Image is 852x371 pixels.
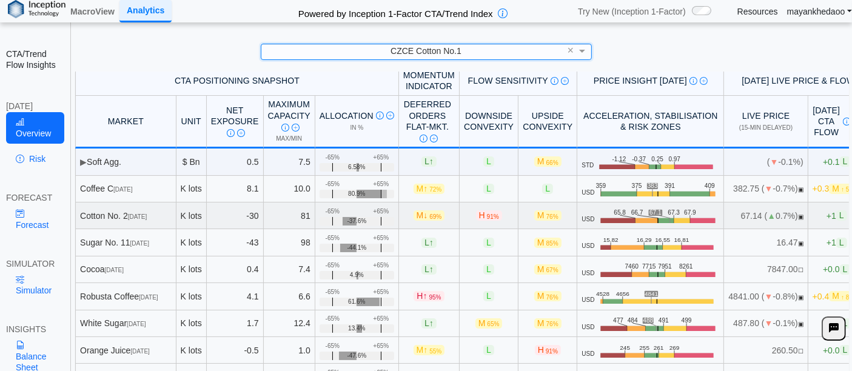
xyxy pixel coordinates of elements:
td: K lots [176,176,207,202]
span: ↑ [429,318,434,328]
text: 409 [705,182,715,189]
span: +1 [827,210,847,221]
td: 1.0 [264,337,315,364]
text: 0.25 [653,156,665,162]
td: 4.1 [207,283,264,310]
span: M [414,345,445,355]
span: +0.0 [823,345,850,355]
div: +65% [373,235,389,242]
span: L [542,184,553,194]
div: FORECAST [6,192,64,203]
span: L [483,264,494,275]
span: [DATE] [128,213,147,220]
span: ↑ [429,264,434,274]
text: 255 [640,344,650,351]
span: OPEN: Market session is currently open. [798,213,803,220]
span: 61.6% [348,298,365,306]
span: L [836,210,847,221]
text: 375 [632,182,642,189]
text: 7715 [642,263,656,270]
span: M [534,264,562,275]
span: M [475,318,503,329]
div: Cocoa [80,264,172,275]
text: 261 [654,344,665,351]
img: Read More [292,124,300,132]
img: Info [281,124,289,132]
span: ▼ [765,184,773,193]
div: SIMULATOR [6,258,64,269]
span: 4.9% [350,272,364,279]
span: ↑ [423,184,428,193]
img: Info [689,77,697,85]
span: Try New (Inception 1-Factor) [578,6,686,17]
text: 16.81 [676,236,691,243]
td: -0.5 [207,337,264,364]
span: USD [582,216,594,223]
span: [DATE] [130,240,149,247]
span: M [534,238,562,248]
th: Upside Convexity [518,96,577,149]
img: Info [843,118,851,125]
span: [DATE] [113,186,132,193]
span: [DATE] [130,348,149,355]
span: ▼ [765,292,773,301]
div: [DATE] [6,101,64,112]
span: L [421,264,437,275]
span: 85% [546,240,558,247]
td: K lots [176,310,207,337]
div: -65% [326,181,340,188]
span: USD [582,296,594,304]
text: 484 [628,317,638,324]
div: +65% [373,315,389,323]
a: MacroView [65,1,119,22]
div: Price Insight [DATE] [582,75,719,86]
span: 91% [546,348,558,355]
span: L [483,345,494,355]
text: 0.97 [670,156,682,162]
text: 16.55 [656,236,672,243]
text: 359 [595,182,606,189]
td: 67.14 ( 0.7%) [724,202,808,229]
div: -65% [326,235,340,242]
div: +65% [373,262,389,269]
th: Live Price [724,96,808,149]
h2: Powered by Inception 1-Factor CTA/Trend Index [294,3,498,20]
td: 8.1 [207,176,264,202]
span: ↑ [423,346,428,355]
td: 1.7 [207,310,264,337]
span: M [534,156,562,167]
div: -65% [326,343,340,350]
td: 7847.00 [724,256,808,283]
span: 66% [546,159,558,166]
th: Acceleration, Stabilisation & Risk Zones [577,96,724,149]
text: -0.37 [633,156,648,162]
span: L [483,238,494,248]
span: CZCE Cotton No.1 [391,46,461,56]
a: Overview [6,112,64,144]
span: L [421,156,437,167]
td: ( -0.1%) [724,149,808,175]
td: 10.0 [264,176,315,202]
span: ↑ [429,238,434,247]
span: H [535,345,561,355]
text: 7951 [658,263,672,270]
span: 13.4% [348,325,365,332]
td: Soft Agg. [75,149,176,175]
span: M [414,210,445,221]
span: 72% [429,186,441,193]
text: 391 [665,182,675,189]
td: K lots [176,256,207,283]
div: Maximum Capacity [268,99,310,132]
span: L [840,318,851,329]
div: +65% [373,181,389,188]
span: +0.1 [823,156,850,167]
span: ↓ [423,211,428,221]
td: 16.47 [724,229,808,256]
text: 8261 [679,263,693,270]
span: ↑ [429,157,434,167]
div: -65% [326,315,340,323]
span: L [483,291,494,301]
text: 269 [671,344,681,351]
span: 91% [487,213,499,220]
div: +65% [373,154,389,161]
